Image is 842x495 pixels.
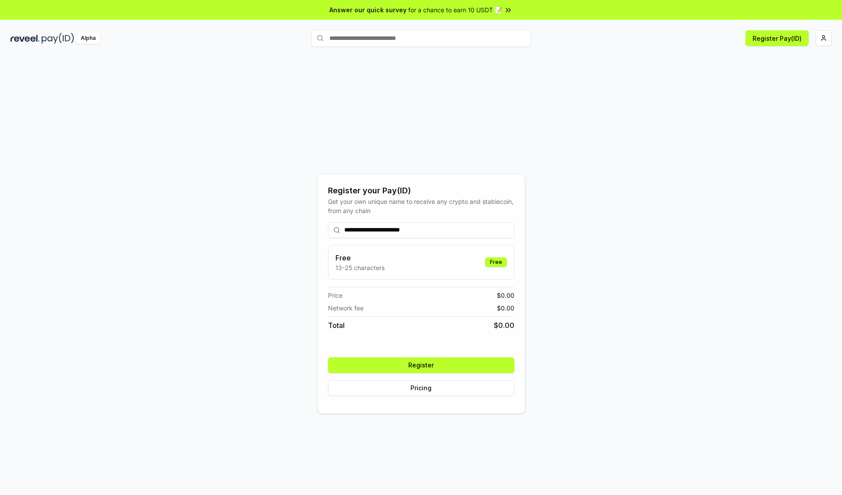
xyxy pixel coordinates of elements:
[328,320,345,331] span: Total
[328,197,514,215] div: Get your own unique name to receive any crypto and stablecoin, from any chain
[328,303,364,313] span: Network fee
[328,380,514,396] button: Pricing
[335,263,385,272] p: 13-25 characters
[497,303,514,313] span: $ 0.00
[328,357,514,373] button: Register
[42,33,74,44] img: pay_id
[11,33,40,44] img: reveel_dark
[335,253,385,263] h3: Free
[497,291,514,300] span: $ 0.00
[76,33,100,44] div: Alpha
[328,185,514,197] div: Register your Pay(ID)
[408,5,502,14] span: for a chance to earn 10 USDT 📝
[485,257,507,267] div: Free
[746,30,809,46] button: Register Pay(ID)
[328,291,343,300] span: Price
[329,5,407,14] span: Answer our quick survey
[494,320,514,331] span: $ 0.00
